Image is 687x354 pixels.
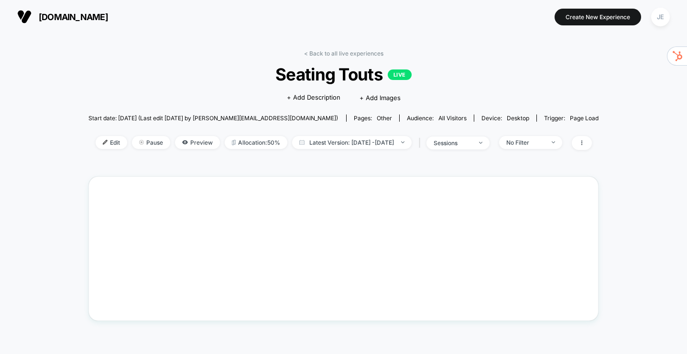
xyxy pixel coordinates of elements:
span: desktop [507,114,529,122]
span: + Add Images [360,94,401,102]
span: Page Load [570,114,599,122]
button: JE [648,7,673,27]
span: Start date: [DATE] (Last edit [DATE] by [PERSON_NAME][EMAIL_ADDRESS][DOMAIN_NAME]) [88,114,338,122]
img: Visually logo [17,10,32,24]
img: calendar [299,140,305,145]
span: Latest Version: [DATE] - [DATE] [292,136,412,149]
span: Seating Touts [114,64,573,84]
span: Device: [474,114,536,122]
div: No Filter [506,139,545,146]
img: rebalance [232,140,236,145]
span: Edit [96,136,127,149]
span: other [377,114,392,122]
div: Trigger: [544,114,599,122]
span: Allocation: 50% [225,136,287,149]
div: Audience: [407,114,467,122]
img: end [552,141,555,143]
button: Create New Experience [555,9,641,25]
span: | [416,136,426,150]
img: end [139,140,144,145]
span: [DOMAIN_NAME] [39,12,108,22]
button: [DOMAIN_NAME] [14,9,111,24]
p: LIVE [388,69,412,80]
a: < Back to all live experiences [304,50,383,57]
span: Preview [175,136,220,149]
span: Pause [132,136,170,149]
div: JE [651,8,670,26]
img: end [479,142,482,144]
span: + Add Description [287,93,340,103]
div: Pages: [354,114,392,122]
span: All Visitors [438,114,467,122]
img: edit [103,140,108,145]
img: end [401,141,404,143]
div: sessions [434,139,472,147]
